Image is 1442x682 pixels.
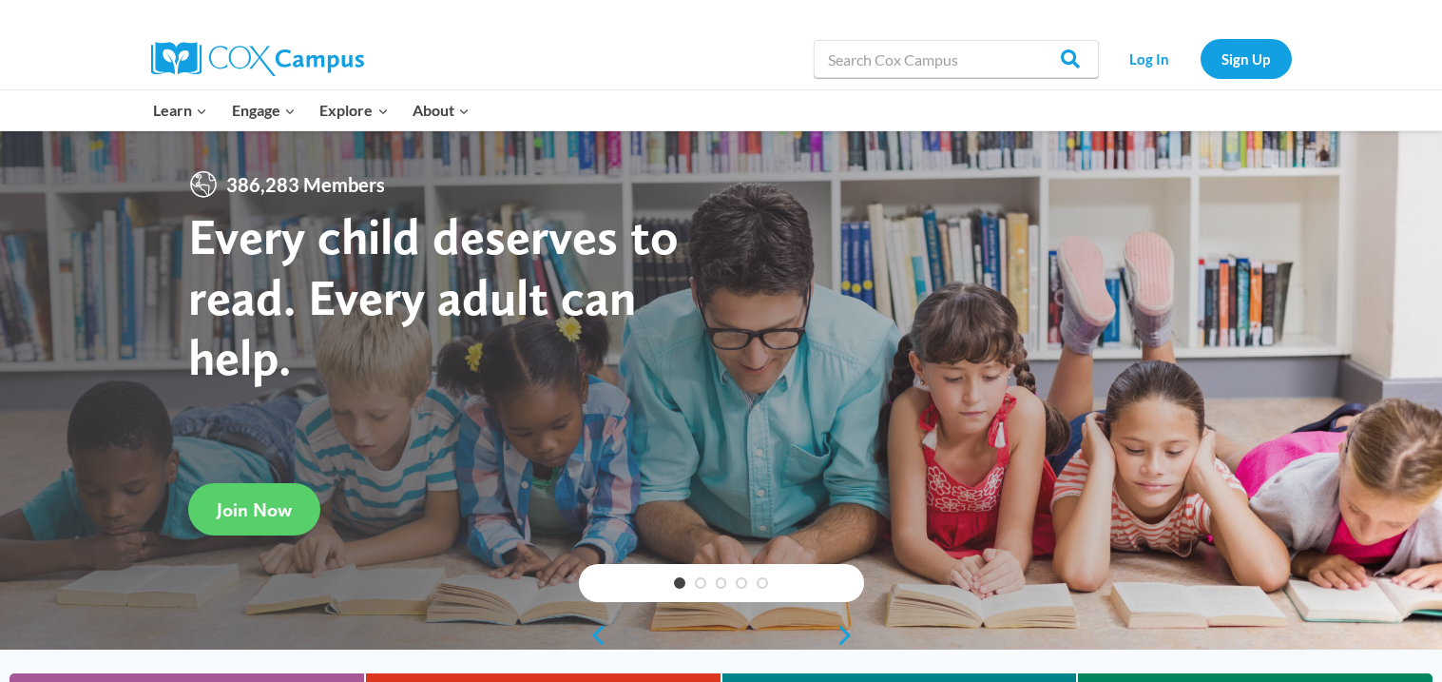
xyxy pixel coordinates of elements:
span: About [413,98,470,123]
a: 3 [716,577,727,589]
nav: Secondary Navigation [1108,39,1292,78]
a: Log In [1108,39,1191,78]
img: Cox Campus [151,42,364,76]
span: Explore [319,98,388,123]
nav: Primary Navigation [142,90,482,130]
div: content slider buttons [579,616,864,654]
strong: Every child deserves to read. Every adult can help. [188,205,679,387]
span: Learn [153,98,207,123]
span: Join Now [217,498,292,521]
a: next [836,624,864,647]
a: Sign Up [1201,39,1292,78]
span: Engage [232,98,296,123]
a: Join Now [188,483,320,536]
input: Search Cox Campus [814,40,1099,78]
a: 4 [736,577,747,589]
a: 1 [674,577,685,589]
a: 5 [757,577,768,589]
span: 386,283 Members [219,169,393,200]
a: 2 [695,577,706,589]
a: previous [579,624,607,647]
